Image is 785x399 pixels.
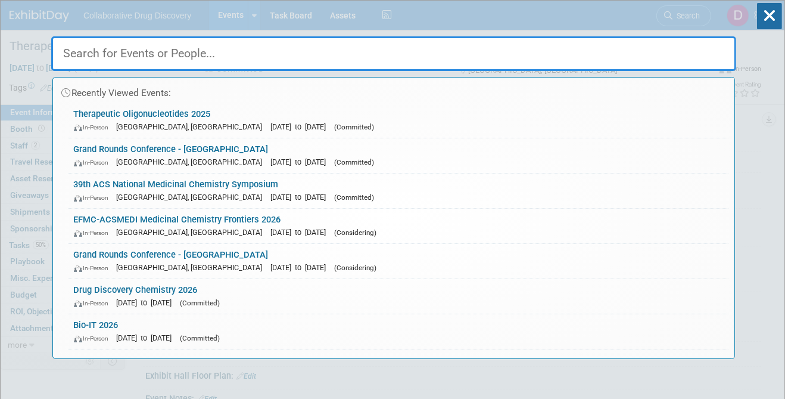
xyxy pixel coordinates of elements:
[74,194,114,202] span: In-Person
[271,228,332,237] span: [DATE] to [DATE]
[271,157,332,166] span: [DATE] to [DATE]
[74,229,114,237] span: In-Person
[68,103,728,138] a: Therapeutic Oligonucleotides 2025 In-Person [GEOGRAPHIC_DATA], [GEOGRAPHIC_DATA] [DATE] to [DATE]...
[117,263,269,272] span: [GEOGRAPHIC_DATA], [GEOGRAPHIC_DATA]
[74,335,114,342] span: In-Person
[117,228,269,237] span: [GEOGRAPHIC_DATA], [GEOGRAPHIC_DATA]
[74,264,114,272] span: In-Person
[335,264,377,272] span: (Considering)
[335,228,377,237] span: (Considering)
[68,209,728,243] a: EFMC-ACSMEDI Medicinal Chemistry Frontiers 2026 In-Person [GEOGRAPHIC_DATA], [GEOGRAPHIC_DATA] [D...
[74,123,114,131] span: In-Person
[180,299,220,307] span: (Committed)
[59,78,728,103] div: Recently Viewed Events:
[51,36,736,71] input: Search for Events or People...
[180,334,220,342] span: (Committed)
[74,159,114,166] span: In-Person
[117,157,269,166] span: [GEOGRAPHIC_DATA], [GEOGRAPHIC_DATA]
[117,298,178,307] span: [DATE] to [DATE]
[271,193,332,202] span: [DATE] to [DATE]
[271,263,332,272] span: [DATE] to [DATE]
[68,244,728,279] a: Grand Rounds Conference - [GEOGRAPHIC_DATA] In-Person [GEOGRAPHIC_DATA], [GEOGRAPHIC_DATA] [DATE]...
[271,122,332,131] span: [DATE] to [DATE]
[117,193,269,202] span: [GEOGRAPHIC_DATA], [GEOGRAPHIC_DATA]
[335,158,375,166] span: (Committed)
[117,122,269,131] span: [GEOGRAPHIC_DATA], [GEOGRAPHIC_DATA]
[117,333,178,342] span: [DATE] to [DATE]
[74,299,114,307] span: In-Person
[335,193,375,202] span: (Committed)
[68,314,728,349] a: Bio-IT 2026 In-Person [DATE] to [DATE] (Committed)
[68,138,728,173] a: Grand Rounds Conference - [GEOGRAPHIC_DATA] In-Person [GEOGRAPHIC_DATA], [GEOGRAPHIC_DATA] [DATE]...
[68,174,728,208] a: 39th ACS National Medicinal Chemistry Symposium In-Person [GEOGRAPHIC_DATA], [GEOGRAPHIC_DATA] [D...
[335,123,375,131] span: (Committed)
[68,279,728,314] a: Drug Discovery Chemistry 2026 In-Person [DATE] to [DATE] (Committed)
